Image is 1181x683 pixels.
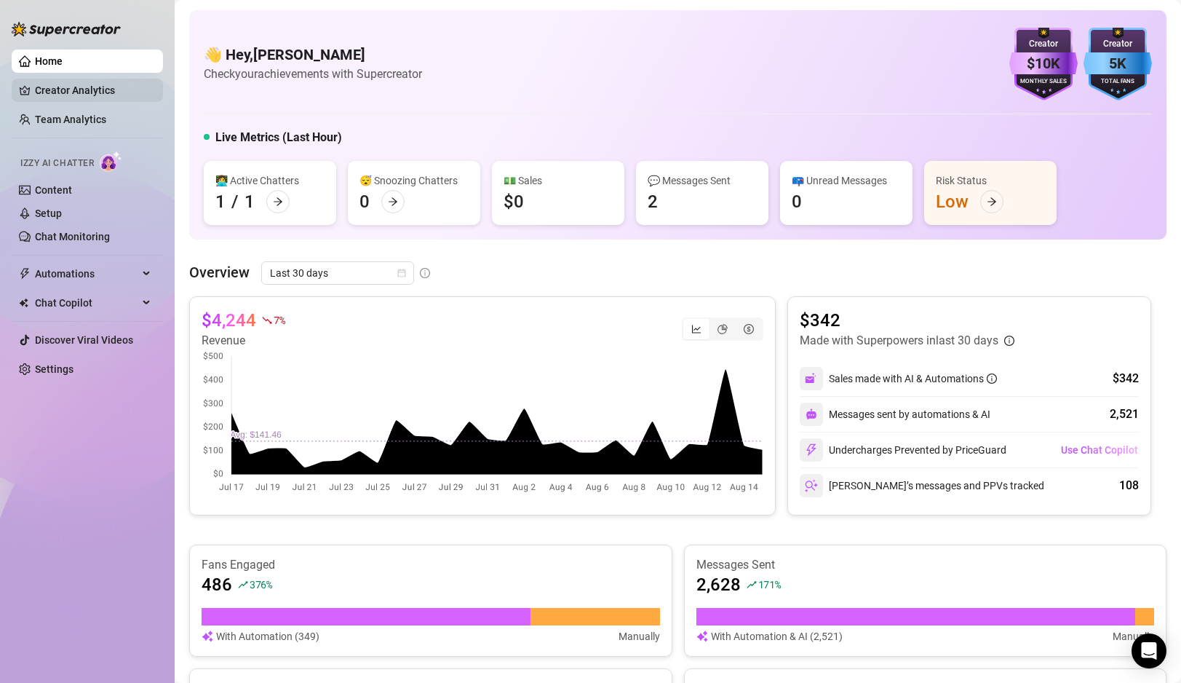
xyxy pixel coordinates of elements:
[691,324,701,334] span: line-chart
[420,268,430,278] span: info-circle
[359,190,370,213] div: 0
[1009,28,1078,100] img: purple-badge-B9DA21FR.svg
[800,332,998,350] article: Made with Superpowers in last 30 days
[19,268,31,280] span: thunderbolt
[792,173,901,189] div: 📪 Unread Messages
[202,332,285,350] article: Revenue
[1113,628,1154,644] article: Manually
[682,317,763,341] div: segmented control
[696,628,708,644] img: svg%3e
[800,403,990,426] div: Messages sent by automations & AI
[619,628,660,644] article: Manually
[250,577,272,591] span: 376 %
[202,557,660,573] article: Fans Engaged
[696,573,741,596] article: 2,628
[800,438,1006,462] div: Undercharges Prevented by PriceGuard
[1083,77,1152,87] div: Total Fans
[987,197,997,207] span: arrow-right
[936,173,1045,189] div: Risk Status
[19,298,28,308] img: Chat Copilot
[204,65,422,83] article: Check your achievements with Supercreator
[806,408,817,420] img: svg%3e
[100,151,122,172] img: AI Chatter
[359,173,469,189] div: 😴 Snoozing Chatters
[805,372,818,385] img: svg%3e
[504,190,524,213] div: $0
[35,79,151,102] a: Creator Analytics
[35,55,63,67] a: Home
[1009,52,1078,75] div: $10K
[35,208,62,219] a: Setup
[238,580,248,590] span: rise
[35,291,138,315] span: Chat Copilot
[262,315,272,325] span: fall
[747,580,757,590] span: rise
[1083,28,1152,100] img: blue-badge-DgoSNQY1.svg
[189,261,250,283] article: Overview
[202,573,232,596] article: 486
[215,173,325,189] div: 👩‍💻 Active Chatters
[12,22,121,36] img: logo-BBDzfeDw.svg
[1132,633,1166,668] div: Open Intercom Messenger
[388,197,398,207] span: arrow-right
[397,269,406,277] span: calendar
[215,190,226,213] div: 1
[792,190,802,213] div: 0
[717,324,728,334] span: pie-chart
[1009,37,1078,51] div: Creator
[1083,37,1152,51] div: Creator
[829,371,997,387] div: Sales made with AI & Automations
[202,309,256,332] article: $4,244
[215,129,342,146] h5: Live Metrics (Last Hour)
[35,363,73,375] a: Settings
[1004,336,1014,346] span: info-circle
[648,173,757,189] div: 💬 Messages Sent
[35,184,72,196] a: Content
[696,557,1155,573] article: Messages Sent
[204,44,422,65] h4: 👋 Hey, [PERSON_NAME]
[758,577,781,591] span: 171 %
[805,443,818,457] img: svg%3e
[711,628,843,644] article: With Automation & AI (2,521)
[1009,77,1078,87] div: Monthly Sales
[800,474,1044,497] div: [PERSON_NAME]’s messages and PPVs tracked
[216,628,319,644] article: With Automation (349)
[504,173,613,189] div: 💵 Sales
[244,190,255,213] div: 1
[987,374,997,384] span: info-circle
[273,197,283,207] span: arrow-right
[1061,444,1138,456] span: Use Chat Copilot
[35,334,133,346] a: Discover Viral Videos
[648,190,658,213] div: 2
[1060,438,1139,462] button: Use Chat Copilot
[1083,52,1152,75] div: 5K
[35,114,106,125] a: Team Analytics
[1110,406,1139,423] div: 2,521
[744,324,754,334] span: dollar-circle
[805,479,818,492] img: svg%3e
[274,313,285,327] span: 7 %
[20,157,94,170] span: Izzy AI Chatter
[202,628,213,644] img: svg%3e
[270,262,405,284] span: Last 30 days
[800,309,1014,332] article: $342
[1119,477,1139,494] div: 108
[1113,370,1139,387] div: $342
[35,262,138,285] span: Automations
[35,231,110,242] a: Chat Monitoring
